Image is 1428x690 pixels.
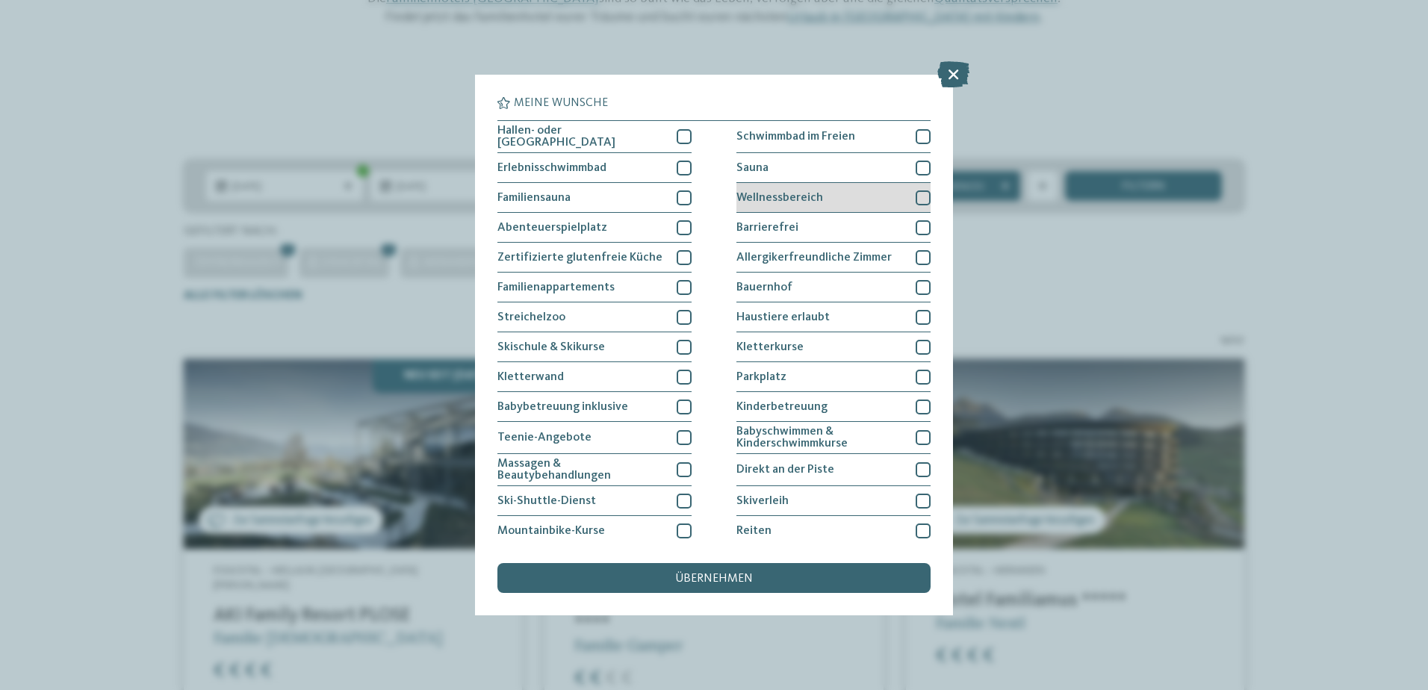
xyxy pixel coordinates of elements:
[497,311,565,323] span: Streichelzoo
[497,222,607,234] span: Abenteuerspielplatz
[497,192,571,204] span: Familiensauna
[736,162,769,174] span: Sauna
[497,525,605,537] span: Mountainbike-Kurse
[736,341,804,353] span: Kletterkurse
[736,495,789,507] span: Skiverleih
[497,495,596,507] span: Ski-Shuttle-Dienst
[736,131,855,143] span: Schwimmbad im Freien
[736,192,823,204] span: Wellnessbereich
[736,282,792,293] span: Bauernhof
[497,432,592,444] span: Teenie-Angebote
[736,371,786,383] span: Parkplatz
[497,125,665,149] span: Hallen- oder [GEOGRAPHIC_DATA]
[736,464,834,476] span: Direkt an der Piste
[736,525,772,537] span: Reiten
[736,426,904,450] span: Babyschwimmen & Kinderschwimmkurse
[497,458,665,482] span: Massagen & Beautybehandlungen
[497,371,564,383] span: Kletterwand
[497,252,662,264] span: Zertifizierte glutenfreie Küche
[736,252,892,264] span: Allergikerfreundliche Zimmer
[675,573,753,585] span: übernehmen
[736,311,830,323] span: Haustiere erlaubt
[736,401,828,413] span: Kinderbetreuung
[736,222,798,234] span: Barrierefrei
[497,341,605,353] span: Skischule & Skikurse
[497,401,628,413] span: Babybetreuung inklusive
[497,162,606,174] span: Erlebnisschwimmbad
[497,282,615,293] span: Familienappartements
[514,97,608,109] span: Meine Wünsche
